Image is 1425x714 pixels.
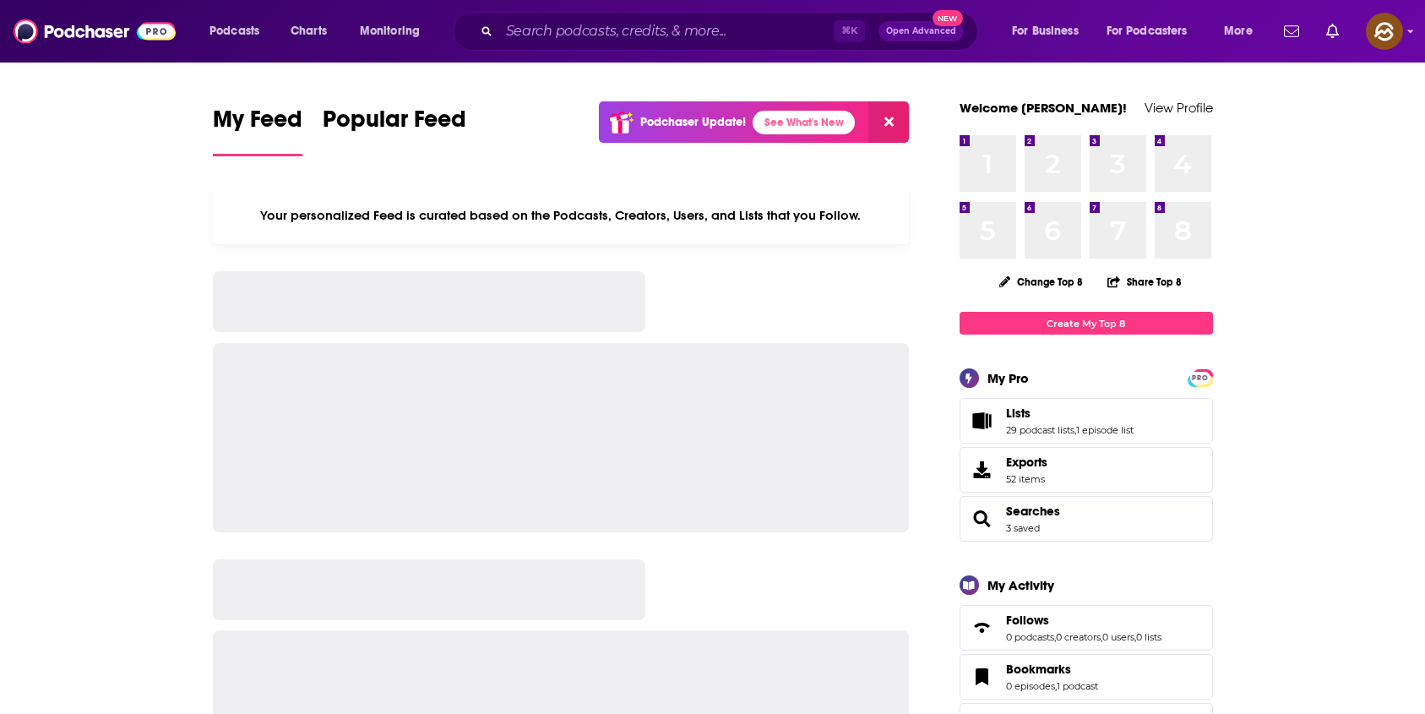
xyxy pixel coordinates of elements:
[213,187,910,244] div: Your personalized Feed is curated based on the Podcasts, Creators, Users, and Lists that you Follow.
[960,398,1213,444] span: Lists
[1006,455,1047,470] span: Exports
[960,605,1213,651] span: Follows
[1107,19,1188,43] span: For Podcasters
[1190,371,1210,384] a: PRO
[209,19,259,43] span: Podcasts
[960,654,1213,700] span: Bookmarks
[291,19,327,43] span: Charts
[1136,631,1161,643] a: 0 lists
[878,21,964,41] button: Open AdvancedNew
[323,105,466,144] span: Popular Feed
[834,20,865,42] span: ⌘ K
[323,105,466,156] a: Popular Feed
[1006,424,1074,436] a: 29 podcast lists
[1102,631,1134,643] a: 0 users
[987,370,1029,386] div: My Pro
[1134,631,1136,643] span: ,
[1107,265,1183,298] button: Share Top 8
[960,100,1127,116] a: Welcome [PERSON_NAME]!
[1000,18,1100,45] button: open menu
[1366,13,1403,50] button: Show profile menu
[1056,631,1101,643] a: 0 creators
[965,665,999,689] a: Bookmarks
[1074,424,1076,436] span: ,
[1319,17,1346,46] a: Show notifications dropdown
[1006,662,1071,677] span: Bookmarks
[1006,662,1098,677] a: Bookmarks
[1054,631,1056,643] span: ,
[933,10,963,26] span: New
[960,496,1213,542] span: Searches
[1057,680,1098,692] a: 1 podcast
[1006,504,1060,519] a: Searches
[198,18,281,45] button: open menu
[1006,406,1134,421] a: Lists
[1277,17,1306,46] a: Show notifications dropdown
[348,18,442,45] button: open menu
[1012,19,1079,43] span: For Business
[1076,424,1134,436] a: 1 episode list
[1006,613,1049,628] span: Follows
[1145,100,1213,116] a: View Profile
[965,409,999,433] a: Lists
[360,19,420,43] span: Monitoring
[987,577,1054,593] div: My Activity
[965,458,999,482] span: Exports
[1006,613,1161,628] a: Follows
[753,111,855,134] a: See What's New
[1006,631,1054,643] a: 0 podcasts
[1055,680,1057,692] span: ,
[1366,13,1403,50] span: Logged in as hey85204
[1101,631,1102,643] span: ,
[1006,406,1031,421] span: Lists
[965,616,999,640] a: Follows
[989,271,1094,292] button: Change Top 8
[499,18,834,45] input: Search podcasts, credits, & more...
[886,27,956,35] span: Open Advanced
[1190,372,1210,384] span: PRO
[640,115,746,129] p: Podchaser Update!
[1006,522,1040,534] a: 3 saved
[280,18,337,45] a: Charts
[1006,680,1055,692] a: 0 episodes
[1006,473,1047,485] span: 52 items
[1212,18,1274,45] button: open menu
[213,105,302,144] span: My Feed
[960,447,1213,493] a: Exports
[14,15,176,47] img: Podchaser - Follow, Share and Rate Podcasts
[965,507,999,531] a: Searches
[1366,13,1403,50] img: User Profile
[1224,19,1253,43] span: More
[960,312,1213,335] a: Create My Top 8
[1096,18,1212,45] button: open menu
[469,12,994,51] div: Search podcasts, credits, & more...
[213,105,302,156] a: My Feed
